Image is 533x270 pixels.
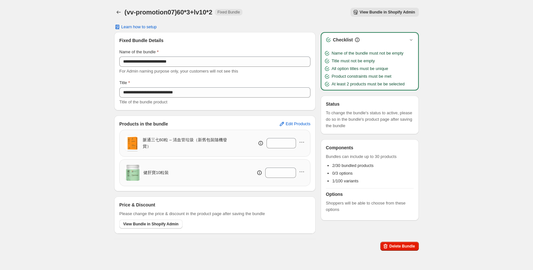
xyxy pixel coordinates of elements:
[286,121,310,126] span: Edit Products
[119,80,130,86] label: Title
[380,242,419,251] button: Delete Bundle
[119,220,182,229] button: View Bundle in Shopify Admin
[124,8,212,16] h1: (vv-promotion07)60*3+lv10*2
[119,121,168,127] h3: Products in the bundle
[114,8,123,17] button: Back
[119,37,310,44] h3: Fixed Bundle Details
[217,10,240,15] span: Fixed Bundle
[332,81,405,87] span: At least 2 products must be be selected
[125,135,140,151] img: 脈通三七60粒 – 清血管垃圾（新舊包裝隨機發貨）
[326,144,353,151] h3: Components
[119,49,159,55] label: Name of the bundle
[119,202,155,208] h3: Price & Discount
[333,37,353,43] h3: Checklist
[332,50,403,57] span: Name of the bundle must not be empty
[326,153,414,160] span: Bundles can include up to 30 products
[119,69,238,74] span: For Admin naming purpose only, your customers will not see this
[121,24,157,30] span: Learn how to setup
[326,110,414,129] span: To change the bundle's status to active, please do so in the bundle's product page after saving t...
[143,170,169,176] span: 健肝寶10粒裝
[332,179,359,183] span: 1/100 variants
[332,58,375,64] span: Title must not be empty
[119,100,167,104] span: Title of the bundle product
[326,200,414,213] span: Shoppers will be able to choose from these options
[125,158,141,188] img: 健肝寶10粒裝
[332,73,391,80] span: Product constraints must be met
[360,10,415,15] span: View Bundle in Shopify Admin
[143,137,231,150] span: 脈通三七60粒 – 清血管垃圾（新舊包裝隨機發貨）
[123,222,179,227] span: View Bundle in Shopify Admin
[326,191,414,197] h3: Options
[326,101,414,107] h3: Status
[332,65,388,72] span: All option titles must be unique
[332,163,374,168] span: 2/30 bundled products
[389,244,415,249] span: Delete Bundle
[275,119,314,129] button: Edit Products
[332,171,353,176] span: 0/3 options
[110,22,161,31] button: Learn how to setup
[351,8,419,17] button: View Bundle in Shopify Admin
[119,211,265,217] span: Please change the price & discount in the product page after saving the bundle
